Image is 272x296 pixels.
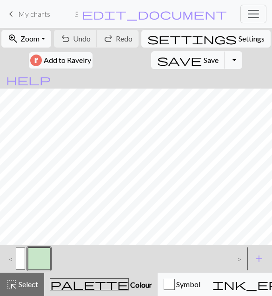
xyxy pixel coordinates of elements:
span: settings [147,32,237,45]
h2: 도란미니버전 [74,9,78,18]
span: highlight_alt [6,278,17,291]
span: edit_document [82,7,227,21]
span: Zoom [20,34,40,43]
span: Symbol [175,280,200,289]
span: Select [17,280,38,289]
span: palette [50,278,128,291]
button: Toggle navigation [240,5,266,23]
span: add [253,252,265,265]
span: Colour [129,280,152,289]
span: keyboard_arrow_left [6,7,17,21]
i: Settings [147,33,237,44]
a: My charts [6,6,50,22]
button: SettingsSettings [141,30,271,48]
button: Symbol [158,273,206,296]
span: Save [204,55,219,64]
span: Settings [239,33,265,44]
button: Save [151,51,225,69]
img: Ravelry [30,55,42,66]
span: My charts [18,9,50,18]
div: < [1,246,16,271]
button: Colour [44,273,158,296]
button: Add to Ravelry [29,52,93,69]
span: Add to Ravelry [44,55,91,66]
span: help [6,73,51,86]
span: save [157,54,202,67]
button: Zoom [1,30,51,48]
span: zoom_in [7,32,19,45]
div: > [230,246,245,271]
